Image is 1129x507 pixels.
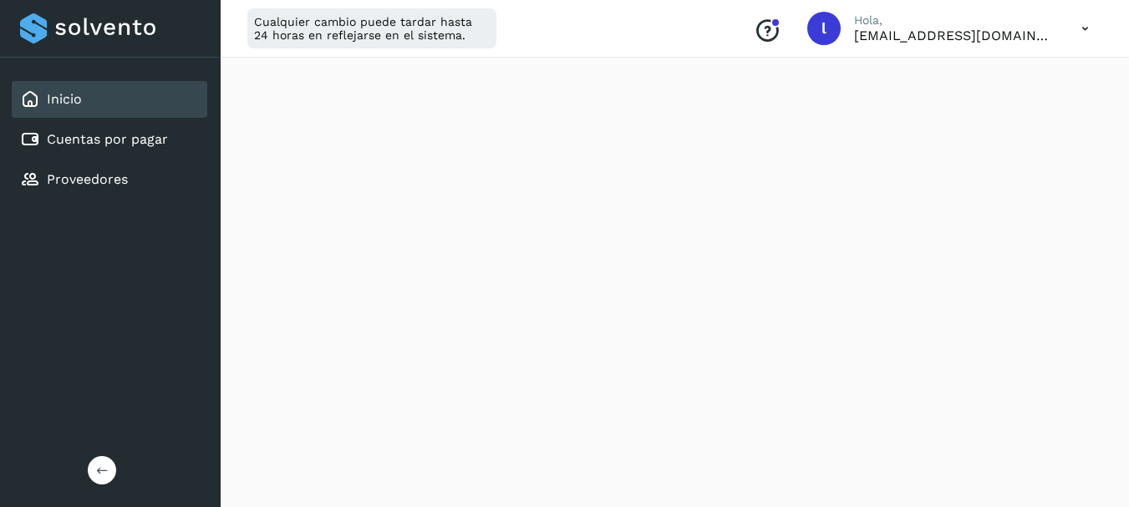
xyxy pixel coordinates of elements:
[854,28,1055,43] p: luisfgonzalez@solgic.mx
[12,121,207,158] div: Cuentas por pagar
[47,171,128,187] a: Proveedores
[12,161,207,198] div: Proveedores
[12,81,207,118] div: Inicio
[247,8,496,48] div: Cualquier cambio puede tardar hasta 24 horas en reflejarse en el sistema.
[47,91,82,107] a: Inicio
[47,131,168,147] a: Cuentas por pagar
[854,13,1055,28] p: Hola,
